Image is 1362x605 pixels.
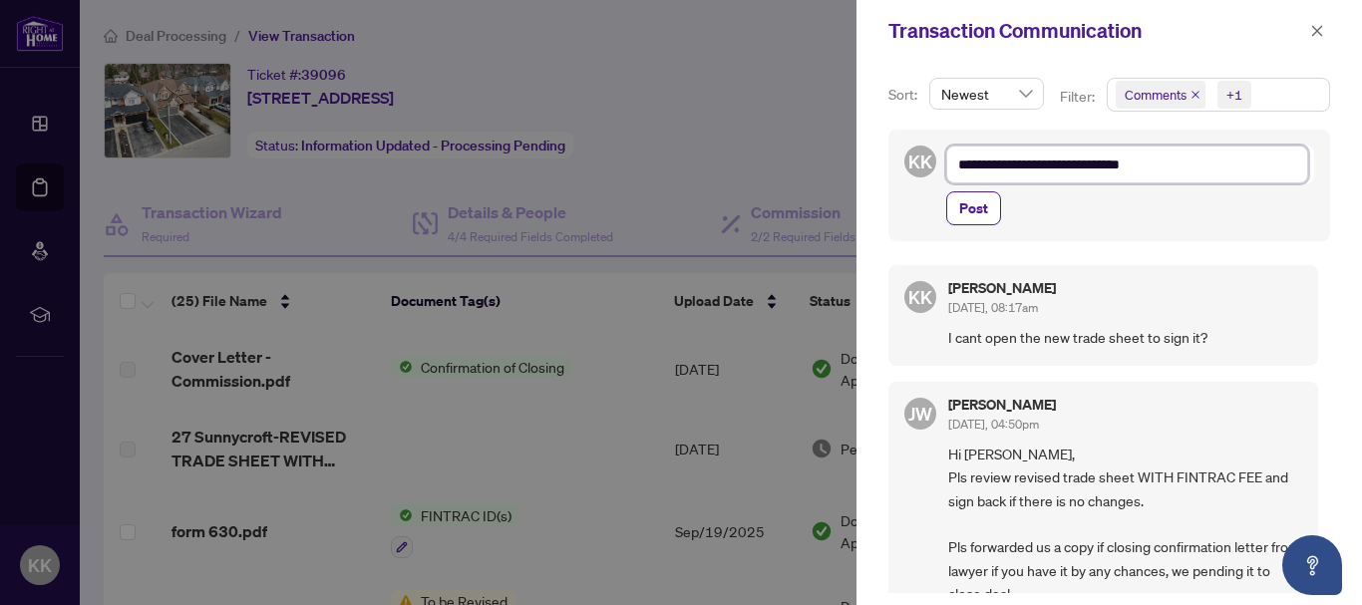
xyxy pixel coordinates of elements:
[908,400,932,428] span: JW
[1226,85,1242,105] div: +1
[1125,85,1187,105] span: Comments
[1060,86,1098,108] p: Filter:
[959,192,988,224] span: Post
[1310,24,1324,38] span: close
[1282,535,1342,595] button: Open asap
[948,281,1056,295] h5: [PERSON_NAME]
[908,148,932,175] span: KK
[946,191,1001,225] button: Post
[948,417,1039,432] span: [DATE], 04:50pm
[1116,81,1205,109] span: Comments
[948,326,1302,349] span: I cant open the new trade sheet to sign it?
[941,79,1032,109] span: Newest
[948,398,1056,412] h5: [PERSON_NAME]
[1191,90,1200,100] span: close
[888,16,1304,46] div: Transaction Communication
[908,283,932,311] span: KK
[888,84,921,106] p: Sort:
[948,300,1038,315] span: [DATE], 08:17am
